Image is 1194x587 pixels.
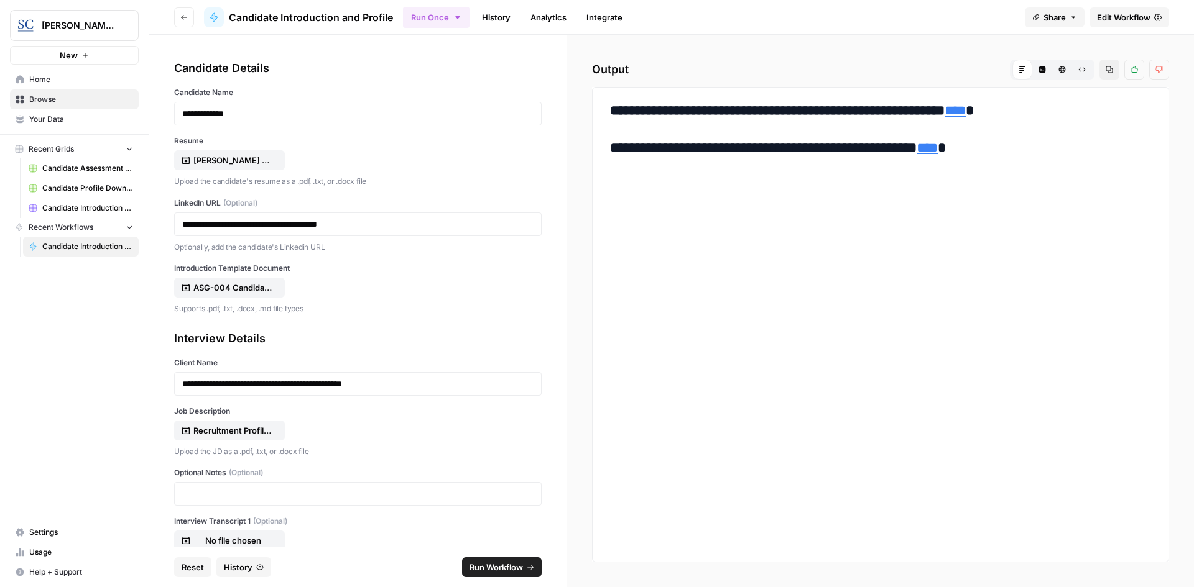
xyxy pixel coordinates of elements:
[462,557,542,577] button: Run Workflow
[29,527,133,538] span: Settings
[193,534,273,547] p: No file chosen
[174,241,542,253] p: Optionally, add the candidate's Linkedin URL
[204,7,393,27] a: Candidate Introduction and Profile
[23,178,139,198] a: Candidate Profile Download Sheet
[224,561,252,573] span: History
[10,542,139,562] a: Usage
[174,421,285,440] button: Recruitment Profile for PMO with voestalpine.pdf
[174,406,542,417] label: Job Description
[29,547,133,558] span: Usage
[10,70,139,89] a: Home
[14,14,37,37] img: Stanton Chase Nashville Logo
[29,143,74,155] span: Recent Grids
[229,467,263,478] span: (Optional)
[174,557,211,577] button: Reset
[10,109,139,129] a: Your Data
[174,60,542,77] div: Candidate Details
[174,467,542,478] label: Optional Notes
[174,445,542,458] p: Upload the JD as a .pdf, .txt, or .docx file
[1025,7,1085,27] button: Share
[1097,11,1150,24] span: Edit Workflow
[10,89,139,109] a: Browse
[29,114,133,125] span: Your Data
[10,46,139,65] button: New
[42,202,133,214] span: Candidate Introduction Download Sheet
[470,561,523,573] span: Run Workflow
[523,7,574,27] a: Analytics
[174,135,542,147] label: Resume
[174,175,542,188] p: Upload the candidate's resume as a .pdf, .txt, or .docx file
[29,94,133,105] span: Browse
[174,278,285,298] button: ASG-004 Candidate Introduction.docx
[42,163,133,174] span: Candidate Assessment Download Sheet
[193,154,273,166] p: [PERSON_NAME] Resume.pdf
[29,567,133,578] span: Help + Support
[229,10,393,25] span: Candidate Introduction and Profile
[23,198,139,218] a: Candidate Introduction Download Sheet
[1044,11,1066,24] span: Share
[42,183,133,194] span: Candidate Profile Download Sheet
[174,330,542,347] div: Interview Details
[10,140,139,158] button: Recent Grids
[174,357,542,368] label: Client Name
[10,562,139,582] button: Help + Support
[1090,7,1169,27] a: Edit Workflow
[193,424,273,437] p: Recruitment Profile for PMO with voestalpine.pdf
[223,198,257,209] span: (Optional)
[182,561,204,573] span: Reset
[174,530,285,550] button: No file chosen
[174,87,542,98] label: Candidate Name
[174,150,285,170] button: [PERSON_NAME] Resume.pdf
[216,557,271,577] button: History
[10,10,139,41] button: Workspace: Stanton Chase Nashville
[174,303,542,315] p: Supports .pdf, .txt, .docx, .md file types
[174,198,542,209] label: LinkedIn URL
[403,7,470,28] button: Run Once
[579,7,630,27] a: Integrate
[23,158,139,178] a: Candidate Assessment Download Sheet
[29,74,133,85] span: Home
[174,263,542,274] label: Introduction Template Document
[60,49,78,61] span: New
[10,218,139,237] button: Recent Workflows
[29,222,93,233] span: Recent Workflows
[193,281,273,294] p: ASG-004 Candidate Introduction.docx
[474,7,518,27] a: History
[23,237,139,257] a: Candidate Introduction and Profile
[253,516,287,527] span: (Optional)
[10,522,139,542] a: Settings
[42,241,133,252] span: Candidate Introduction and Profile
[174,516,542,527] label: Interview Transcript 1
[42,19,117,32] span: [PERSON_NAME] [GEOGRAPHIC_DATA]
[592,60,1169,80] h2: Output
